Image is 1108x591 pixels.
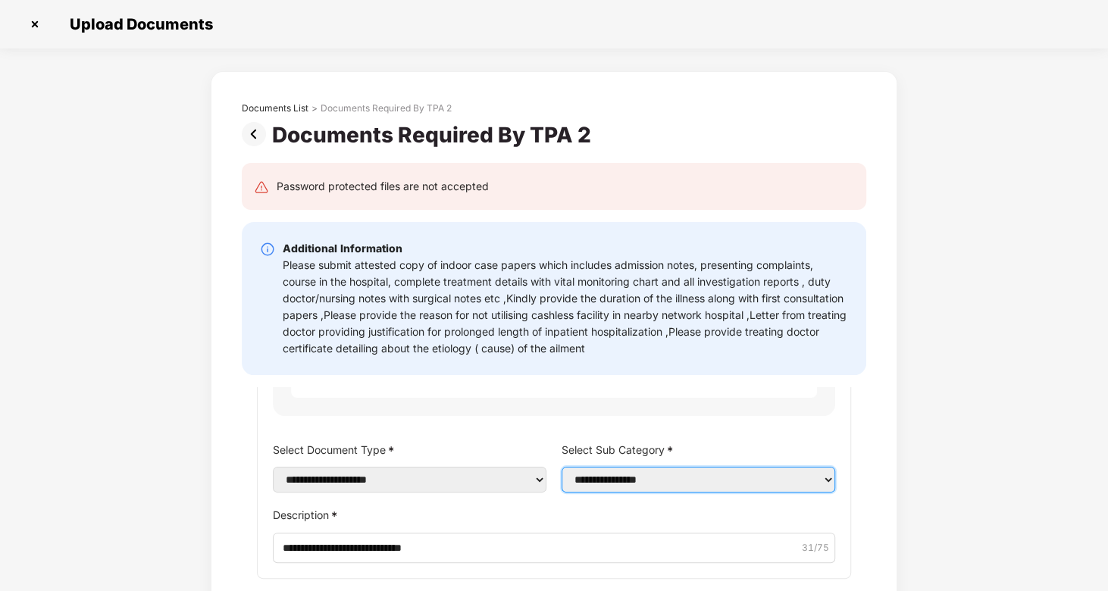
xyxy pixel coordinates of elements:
[283,257,848,357] div: Please submit attested copy of indoor case papers which includes admission notes, presenting comp...
[321,102,452,114] div: Documents Required By TPA 2
[311,102,318,114] div: >
[55,15,221,33] span: Upload Documents
[260,242,275,257] img: svg+xml;base64,PHN2ZyBpZD0iSW5mby0yMHgyMCIgeG1sbnM9Imh0dHA6Ly93d3cudzMub3JnLzIwMDAvc3ZnIiB3aWR0aD...
[273,439,546,461] label: Select Document Type
[273,504,835,526] label: Description
[23,12,47,36] img: svg+xml;base64,PHN2ZyBpZD0iQ3Jvc3MtMzJ4MzIiIHhtbG5zPSJodHRwOi8vd3d3LnczLm9yZy8yMDAwL3N2ZyIgd2lkdG...
[242,102,308,114] div: Documents List
[242,122,272,146] img: svg+xml;base64,PHN2ZyBpZD0iUHJldi0zMngzMiIgeG1sbnM9Imh0dHA6Ly93d3cudzMub3JnLzIwMDAvc3ZnIiB3aWR0aD...
[272,122,597,148] div: Documents Required By TPA 2
[277,178,489,195] div: Password protected files are not accepted
[562,439,835,461] label: Select Sub Category
[254,180,269,195] img: svg+xml;base64,PHN2ZyB4bWxucz0iaHR0cDovL3d3dy53My5vcmcvMjAwMC9zdmciIHdpZHRoPSIyNCIgaGVpZ2h0PSIyNC...
[283,242,402,255] b: Additional Information
[802,540,829,555] span: 31 /75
